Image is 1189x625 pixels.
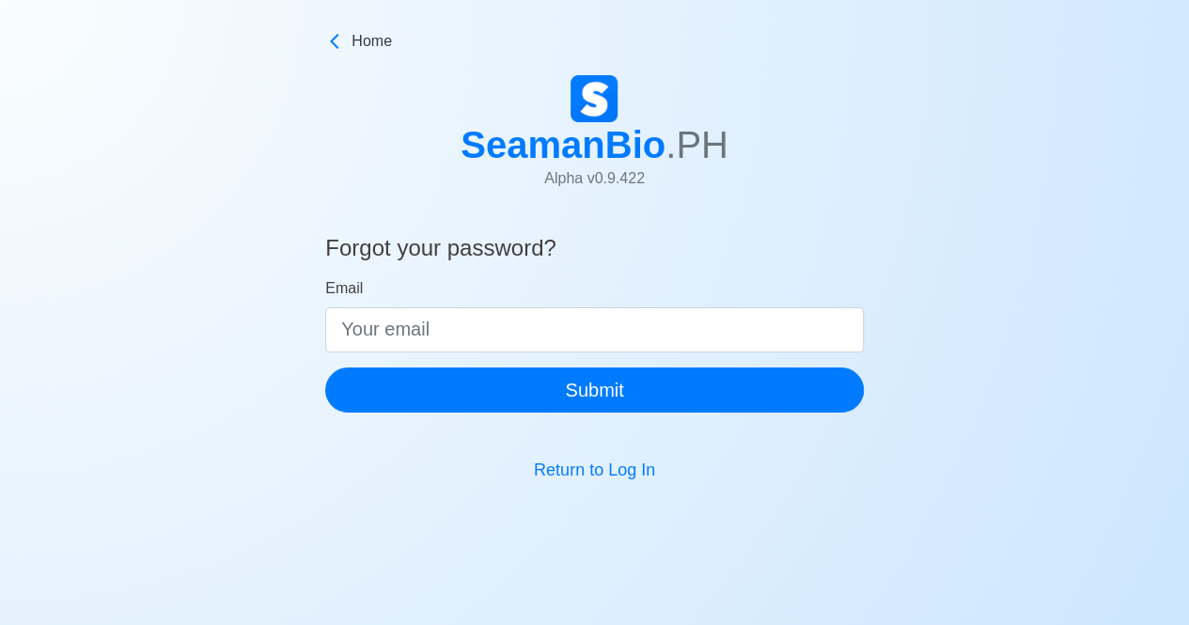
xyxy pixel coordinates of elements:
[325,30,864,53] a: Home
[534,461,655,479] a: Return to Log In
[325,367,864,413] button: Submit
[325,280,363,296] span: Email
[665,124,728,165] span: .PH
[571,75,618,122] img: Logo
[461,167,728,190] p: Alpha v 0.9.422
[325,235,864,270] h4: Forgot your password?
[461,122,728,167] h1: SeamanBio
[325,307,864,352] input: Your email
[352,30,392,53] span: Home
[461,75,728,205] a: SeamanBio.PHAlpha v0.9.422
